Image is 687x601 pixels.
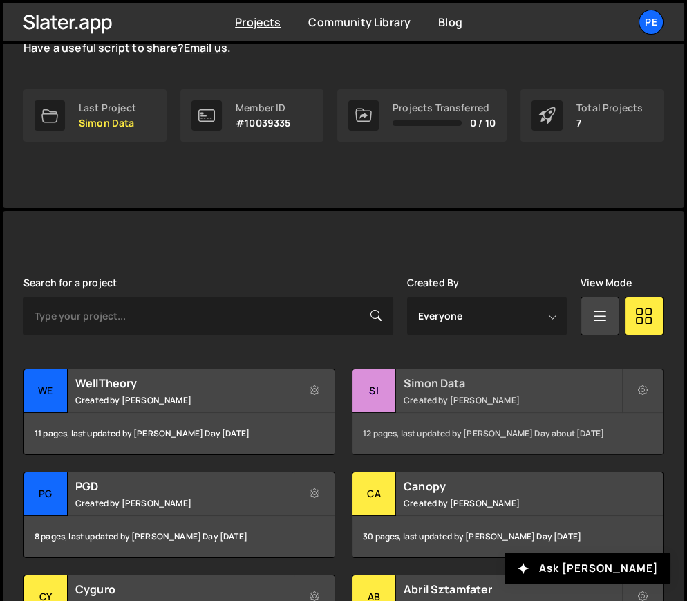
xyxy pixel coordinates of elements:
[24,516,335,557] div: 8 pages, last updated by [PERSON_NAME] Day [DATE]
[438,15,462,30] a: Blog
[24,369,68,413] div: We
[352,369,396,413] div: Si
[404,497,621,509] small: Created by [PERSON_NAME]
[576,118,643,129] p: 7
[352,472,664,558] a: Ca Canopy Created by [PERSON_NAME] 30 pages, last updated by [PERSON_NAME] Day [DATE]
[352,472,396,516] div: Ca
[505,553,670,584] button: Ask [PERSON_NAME]
[407,277,460,288] label: Created By
[404,394,621,406] small: Created by [PERSON_NAME]
[23,369,335,455] a: We WellTheory Created by [PERSON_NAME] 11 pages, last updated by [PERSON_NAME] Day [DATE]
[470,118,496,129] span: 0 / 10
[236,118,290,129] p: #10039335
[352,516,663,557] div: 30 pages, last updated by [PERSON_NAME] Day [DATE]
[236,102,290,113] div: Member ID
[404,582,621,597] h2: Abril Sztamfater
[576,102,643,113] div: Total Projects
[23,89,167,142] a: Last Project Simon Data
[24,472,68,516] div: PG
[75,376,293,391] h2: WellTheory
[352,369,664,455] a: Si Simon Data Created by [PERSON_NAME] 12 pages, last updated by [PERSON_NAME] Day about [DATE]
[23,277,117,288] label: Search for a project
[639,10,664,35] a: Pe
[235,15,281,30] a: Projects
[75,497,293,509] small: Created by [PERSON_NAME]
[404,479,621,494] h2: Canopy
[581,277,632,288] label: View Mode
[352,413,663,454] div: 12 pages, last updated by [PERSON_NAME] Day about [DATE]
[23,472,335,558] a: PG PGD Created by [PERSON_NAME] 8 pages, last updated by [PERSON_NAME] Day [DATE]
[75,394,293,406] small: Created by [PERSON_NAME]
[79,118,136,129] p: Simon Data
[79,102,136,113] div: Last Project
[404,376,621,391] h2: Simon Data
[184,40,227,55] a: Email us
[75,479,293,494] h2: PGD
[24,413,335,454] div: 11 pages, last updated by [PERSON_NAME] Day [DATE]
[308,15,411,30] a: Community Library
[393,102,496,113] div: Projects Transferred
[23,297,393,335] input: Type your project...
[75,582,293,597] h2: Cyguro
